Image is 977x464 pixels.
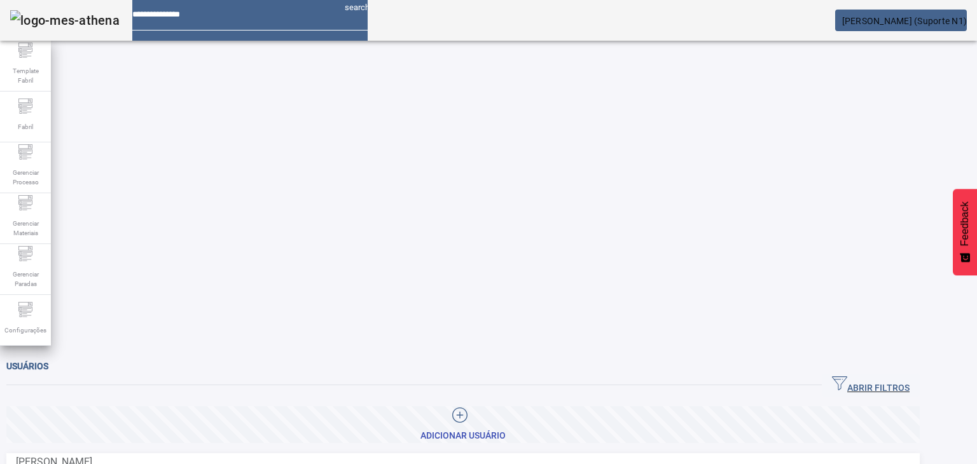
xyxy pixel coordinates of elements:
[832,376,910,395] span: ABRIR FILTROS
[953,189,977,275] button: Feedback - Mostrar pesquisa
[1,322,50,339] span: Configurações
[822,374,920,397] button: ABRIR FILTROS
[14,118,37,135] span: Fabril
[6,164,45,191] span: Gerenciar Processo
[6,215,45,242] span: Gerenciar Materiais
[6,62,45,89] span: Template Fabril
[6,361,48,371] span: Usuários
[420,430,506,442] div: Adicionar Usuário
[842,16,967,26] span: [PERSON_NAME] (Suporte N1)
[6,266,45,292] span: Gerenciar Paradas
[6,406,920,443] button: Adicionar Usuário
[10,10,120,31] img: logo-mes-athena
[959,201,971,246] span: Feedback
